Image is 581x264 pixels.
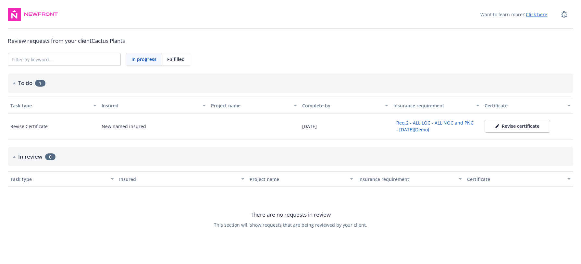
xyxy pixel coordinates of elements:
[8,37,573,45] div: Review requests from your client Cactus Plants
[485,102,563,109] div: Certificate
[119,176,237,183] div: Insured
[18,152,43,161] h2: In review
[18,79,32,87] h2: To do
[102,102,199,109] div: Insured
[102,123,146,130] div: New named insured
[464,171,573,187] button: Certificate
[214,222,367,228] span: This section will show requests that are being reviewed by your client.
[99,98,208,114] button: Insured
[208,98,300,114] button: Project name
[8,98,99,114] button: Task type
[495,123,539,129] div: Revise certificate
[10,102,89,109] div: Task type
[482,98,573,114] button: Certificate
[485,120,550,133] button: Revise certificate
[251,210,331,219] span: There are no requests in review
[35,80,45,87] span: 1
[300,98,391,114] button: Complete by
[250,176,346,183] div: Project name
[8,53,120,66] input: Filter by keyword...
[302,123,317,130] div: [DATE]
[23,11,59,18] img: Newfront Logo
[8,8,21,21] img: navigator-logo.svg
[358,176,455,183] div: Insurance requirement
[356,171,464,187] button: Insurance requirement
[393,102,472,109] div: Insurance requirement
[480,11,547,18] span: Want to learn more?
[10,176,107,183] div: Task type
[8,171,117,187] button: Task type
[10,123,48,130] div: Revise Certificate
[467,176,563,183] div: Certificate
[302,102,381,109] div: Complete by
[117,171,247,187] button: Insured
[131,56,156,63] span: In progress
[167,56,185,63] span: Fulfilled
[391,98,482,114] button: Insurance requirement
[211,102,290,109] div: Project name
[247,171,356,187] button: Project name
[393,118,479,135] button: Req.2 - ALL LOC - ALL NOC and PNC - [DATE](Demo)
[526,11,547,18] a: Click here
[558,8,571,21] a: Report a Bug
[45,153,56,160] span: 0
